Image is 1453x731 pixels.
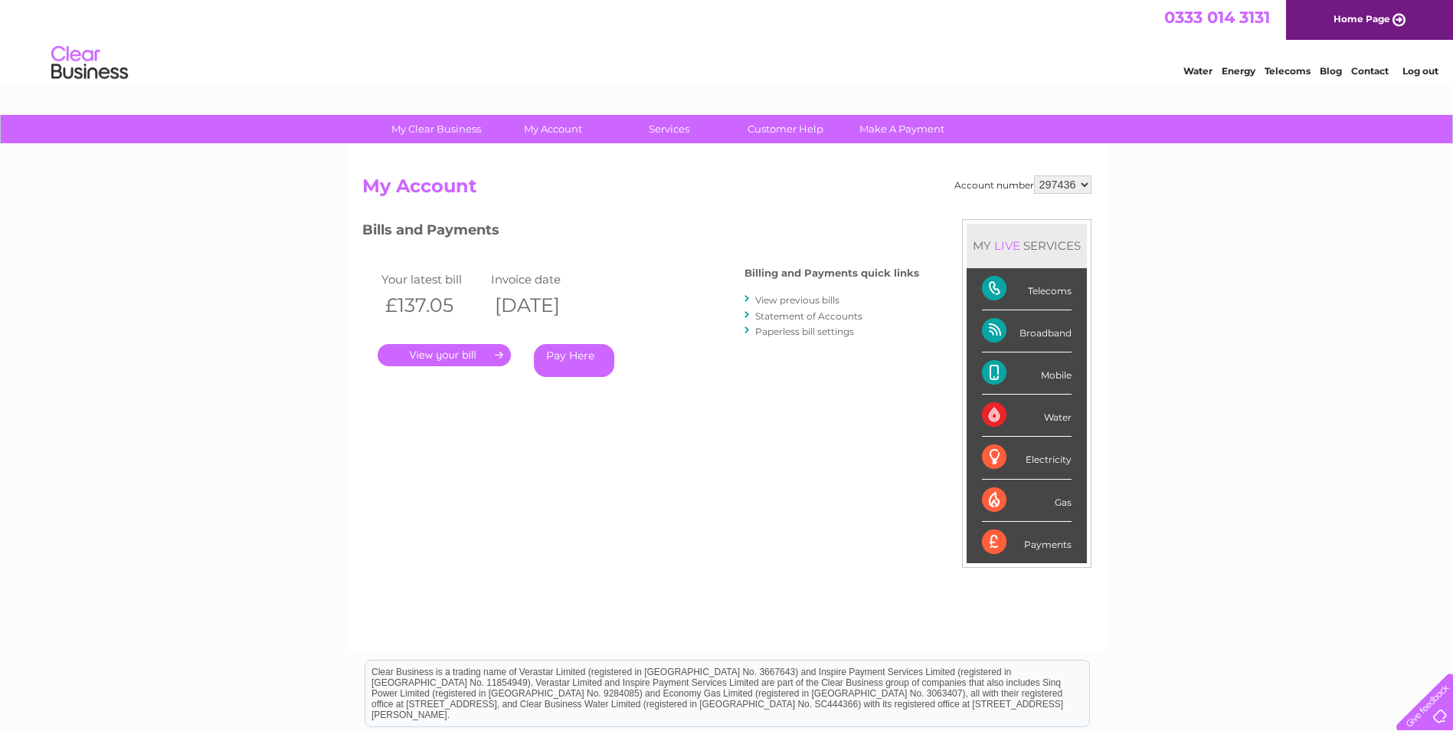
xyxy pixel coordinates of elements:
[378,290,488,321] th: £137.05
[487,290,597,321] th: [DATE]
[744,267,919,279] h4: Billing and Payments quick links
[991,238,1023,253] div: LIVE
[487,269,597,290] td: Invoice date
[967,224,1087,267] div: MY SERVICES
[1164,8,1270,27] a: 0333 014 3131
[606,115,732,143] a: Services
[982,480,1072,522] div: Gas
[362,175,1091,205] h2: My Account
[755,326,854,337] a: Paperless bill settings
[982,352,1072,395] div: Mobile
[365,8,1089,74] div: Clear Business is a trading name of Verastar Limited (registered in [GEOGRAPHIC_DATA] No. 3667643...
[839,115,965,143] a: Make A Payment
[373,115,499,143] a: My Clear Business
[982,437,1072,479] div: Electricity
[1351,65,1389,77] a: Contact
[982,268,1072,310] div: Telecoms
[1265,65,1311,77] a: Telecoms
[534,344,614,377] a: Pay Here
[755,294,839,306] a: View previous bills
[722,115,849,143] a: Customer Help
[1402,65,1438,77] a: Log out
[489,115,616,143] a: My Account
[1183,65,1212,77] a: Water
[378,344,511,366] a: .
[982,522,1072,563] div: Payments
[1320,65,1342,77] a: Blog
[1222,65,1255,77] a: Energy
[755,310,862,322] a: Statement of Accounts
[954,175,1091,194] div: Account number
[982,395,1072,437] div: Water
[982,310,1072,352] div: Broadband
[51,40,129,87] img: logo.png
[362,219,919,246] h3: Bills and Payments
[378,269,488,290] td: Your latest bill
